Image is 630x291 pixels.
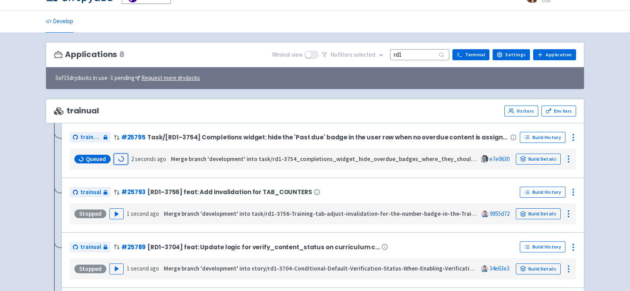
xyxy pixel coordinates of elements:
[80,188,101,197] span: trainual
[109,263,124,274] button: Play
[131,155,166,163] time: 2 seconds ago
[70,187,111,198] a: trainual
[46,11,73,33] a: Develop
[164,265,506,272] strong: Merge branch 'development' into story/rd1-3704-Conditional-Default-Verification-Status-When-Enabl...
[147,244,380,250] span: [RD1-3704] feat: Update logic for verify_content_status on curriculum c…
[516,154,561,165] a: Build Details
[164,210,503,217] strong: Merge branch 'development' into task/rd1-3756-Training-tab-adjust-invalidation-for-the-number-bad...
[516,263,561,274] a: Build Details
[109,208,124,219] button: Play
[354,51,375,58] span: selected
[452,49,489,60] a: Terminal
[127,265,159,272] time: 1 second ago
[119,50,124,59] span: 8
[114,154,128,165] button: Loading
[80,243,101,252] span: trainual
[390,49,449,60] input: Search...
[121,243,146,251] a: #25789
[127,210,159,217] time: 1 second ago
[493,49,530,60] a: Settings
[141,74,200,82] u: Request more drydocks
[171,155,509,163] strong: Merge branch 'development' into task/rd1-3754_completions_widget_hide_overdue_badges_where_they_s...
[490,210,510,217] a: 9955d72
[121,188,146,196] a: #25793
[504,106,538,117] a: Visitors
[86,155,106,163] span: Queued
[121,133,146,141] a: #25795
[70,242,111,252] a: trainual
[330,50,375,59] span: No filter s
[489,155,510,163] a: e7e0630
[54,106,99,115] span: trainual
[489,265,510,272] a: 34e63e3
[147,134,509,141] span: Task/[RD1-3754] Completions widget: hide the 'Past due' badge in the user row when no overdue con...
[80,133,101,142] span: trainual
[533,49,576,60] a: Application
[520,187,565,198] a: Build History
[272,50,303,59] span: Minimal view
[70,132,111,143] a: trainual
[520,241,565,252] a: Build History
[74,265,106,273] div: Stopped
[541,106,576,117] a: Env Vars
[56,74,200,83] span: 5 of 15 drydocks in use - 1 pending
[74,209,106,218] div: Stopped
[516,208,561,219] a: Build Details
[520,132,565,143] a: Build History
[147,189,312,195] span: [RD1-3756] feat: Add invalidation for TAB_COUNTERS
[54,50,124,59] h3: Applications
